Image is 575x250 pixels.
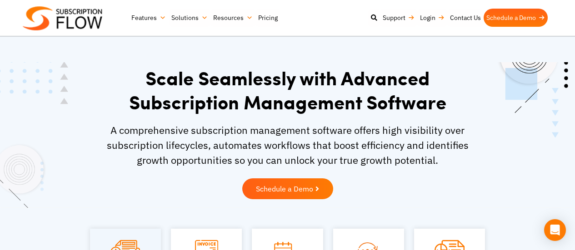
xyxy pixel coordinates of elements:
p: A comprehensive subscription management software offers high visibility over subscription lifecyc... [99,123,476,167]
a: Schedule a Demo [242,178,333,199]
a: Schedule a Demo [484,9,548,27]
a: Contact Us [447,9,484,27]
span: Schedule a Demo [256,185,313,192]
a: Solutions [169,9,210,27]
a: Resources [210,9,255,27]
a: Features [129,9,169,27]
div: Open Intercom Messenger [544,219,566,241]
a: Pricing [255,9,280,27]
h1: Scale Seamlessly with Advanced Subscription Management Software [99,66,476,113]
img: Subscriptionflow [23,6,102,30]
a: Support [380,9,417,27]
a: Login [417,9,447,27]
